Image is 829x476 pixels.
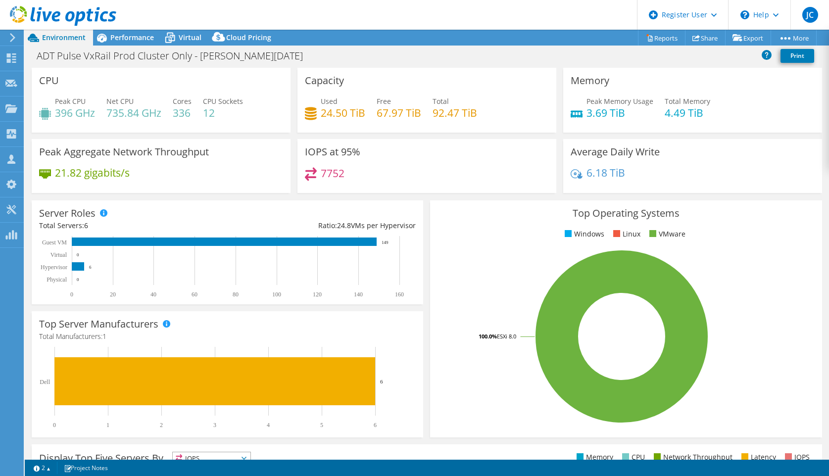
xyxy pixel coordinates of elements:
[321,96,338,106] span: Used
[685,30,726,46] a: Share
[272,291,281,298] text: 100
[55,96,86,106] span: Peak CPU
[802,7,818,23] span: JC
[160,422,163,428] text: 2
[647,229,685,239] li: VMware
[586,167,625,178] h4: 6.18 TiB
[102,332,106,341] span: 1
[571,75,609,86] h3: Memory
[106,107,161,118] h4: 735.84 GHz
[39,319,158,330] h3: Top Server Manufacturers
[771,30,817,46] a: More
[267,422,270,428] text: 4
[41,264,67,271] text: Hypervisor
[42,239,67,246] text: Guest VM
[638,30,685,46] a: Reports
[27,462,57,474] a: 2
[39,75,59,86] h3: CPU
[354,291,363,298] text: 140
[57,462,115,474] a: Project Notes
[70,291,73,298] text: 0
[150,291,156,298] text: 40
[233,291,239,298] text: 80
[228,220,416,231] div: Ratio: VMs per Hypervisor
[50,251,67,258] text: Virtual
[479,333,497,340] tspan: 100.0%
[377,96,391,106] span: Free
[173,452,250,464] span: IOPS
[77,252,79,257] text: 0
[179,33,201,42] span: Virtual
[53,422,56,428] text: 0
[39,220,228,231] div: Total Servers:
[110,33,154,42] span: Performance
[42,33,86,42] span: Environment
[438,208,814,219] h3: Top Operating Systems
[380,379,383,384] text: 6
[39,331,416,342] h4: Total Manufacturers:
[84,221,88,230] span: 6
[739,452,776,463] li: Latency
[782,452,810,463] li: IOPS
[55,107,95,118] h4: 396 GHz
[32,50,318,61] h1: ADT Pulse VxRail Prod Cluster Only - [PERSON_NAME][DATE]
[305,146,360,157] h3: IOPS at 95%
[620,452,645,463] li: CPU
[55,167,130,178] h4: 21.82 gigabits/s
[203,107,243,118] h4: 12
[305,75,344,86] h3: Capacity
[665,96,710,106] span: Total Memory
[89,265,92,270] text: 6
[725,30,771,46] a: Export
[377,107,421,118] h4: 67.97 TiB
[106,96,134,106] span: Net CPU
[433,96,449,106] span: Total
[611,229,640,239] li: Linux
[571,146,660,157] h3: Average Daily Write
[192,291,197,298] text: 60
[574,452,613,463] li: Memory
[226,33,271,42] span: Cloud Pricing
[562,229,604,239] li: Windows
[77,277,79,282] text: 0
[665,107,710,118] h4: 4.49 TiB
[586,107,653,118] h4: 3.69 TiB
[203,96,243,106] span: CPU Sockets
[40,379,50,385] text: Dell
[173,107,192,118] h4: 336
[433,107,477,118] h4: 92.47 TiB
[106,422,109,428] text: 1
[395,291,404,298] text: 160
[173,96,192,106] span: Cores
[321,107,365,118] h4: 24.50 TiB
[374,422,377,428] text: 6
[382,240,389,245] text: 149
[321,168,344,179] h4: 7752
[213,422,216,428] text: 3
[651,452,732,463] li: Network Throughput
[47,276,67,283] text: Physical
[320,422,323,428] text: 5
[337,221,351,230] span: 24.8
[110,291,116,298] text: 20
[780,49,814,63] a: Print
[313,291,322,298] text: 120
[497,333,516,340] tspan: ESXi 8.0
[39,146,209,157] h3: Peak Aggregate Network Throughput
[39,208,96,219] h3: Server Roles
[740,10,749,19] svg: \n
[586,96,653,106] span: Peak Memory Usage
